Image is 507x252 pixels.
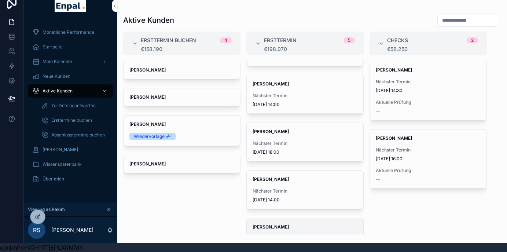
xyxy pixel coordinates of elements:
span: Über mich [43,176,64,182]
div: Wiedervorlage 💤 [134,133,171,140]
strong: [PERSON_NAME] [253,129,289,134]
div: scrollable content [23,21,117,195]
strong: [PERSON_NAME] [253,176,289,182]
div: €58.250 [387,46,478,52]
span: Monatliche Performance [43,29,94,35]
strong: [PERSON_NAME] [129,67,166,73]
strong: [PERSON_NAME] [129,161,166,167]
a: [PERSON_NAME] [123,88,240,106]
strong: [PERSON_NAME] [129,94,166,100]
a: [PERSON_NAME] [123,61,240,79]
span: [PERSON_NAME] [43,147,78,153]
a: Abschlusstermine buchen [37,128,113,142]
span: Ersttermin buchen [141,37,196,44]
span: Neue Kunden [43,73,70,79]
a: Über mich [28,172,113,186]
a: [PERSON_NAME]Nächster Termin[DATE] 14:00 [246,170,364,209]
h1: Aktive Kunden [123,15,174,25]
span: Abschlusstermine buchen [51,132,105,138]
span: [DATE] 14:00 [253,197,357,203]
span: Viewing as Rakim [28,207,65,212]
span: [DATE] 14:30 [376,88,481,94]
strong: [PERSON_NAME] [129,121,166,127]
span: Nächster Termin [253,93,357,99]
div: 5 [348,37,350,43]
strong: [PERSON_NAME] [253,224,289,230]
a: [PERSON_NAME]Nächster Termin[DATE] 16:00Aktuelle Prüfung-- [370,129,487,189]
span: Startseite [43,44,63,50]
span: Aktuelle Prüfung [376,99,481,105]
span: Nächster Termin [376,79,481,85]
a: [PERSON_NAME]Nächster Termin[DATE] 18:00 [246,123,364,161]
div: €158.190 [141,46,232,52]
a: [PERSON_NAME] [123,155,240,173]
span: Ersttermin [264,37,297,44]
a: Wissensdatenbank [28,158,113,171]
span: Wissensdatenbank [43,161,82,167]
span: Aktuelle Prüfung [376,168,481,174]
p: [PERSON_NAME] [51,226,93,234]
strong: [PERSON_NAME] [376,67,412,73]
strong: [PERSON_NAME] [253,81,289,87]
a: [PERSON_NAME] [246,218,364,236]
div: €198.070 [264,46,355,52]
span: [DATE] 18:00 [253,149,357,155]
div: 2 [471,37,474,43]
span: Ersttermine buchen [51,117,92,123]
a: Neue Kunden [28,70,113,83]
a: [PERSON_NAME]Wiedervorlage 💤 [123,115,240,146]
span: [DATE] 14:00 [253,102,357,107]
a: [PERSON_NAME]Nächster Termin[DATE] 14:30Aktuelle Prüfung-- [370,61,487,120]
span: Nächster Termin [376,147,481,153]
a: [PERSON_NAME] [28,143,113,156]
a: [PERSON_NAME]Nächster Termin[DATE] 14:00 [246,75,364,114]
span: Mein Kalender [43,59,73,65]
span: [DATE] 16:00 [376,156,481,162]
a: Mein Kalender [28,55,113,68]
span: Checks [387,37,408,44]
span: Aktive Kunden [43,88,73,94]
a: To-Do's beantworten [37,99,113,112]
a: Monatliche Performance [28,26,113,39]
div: 4 [224,37,227,43]
a: Startseite [28,40,113,54]
span: Nächster Termin [253,188,357,194]
span: To-Do's beantworten [51,103,96,109]
span: -- [376,108,380,114]
a: Ersttermine buchen [37,114,113,127]
span: -- [376,176,380,182]
span: Nächster Termin [253,140,357,146]
a: Aktive Kunden [28,84,113,98]
span: RS [33,226,40,234]
strong: [PERSON_NAME] [376,135,412,141]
